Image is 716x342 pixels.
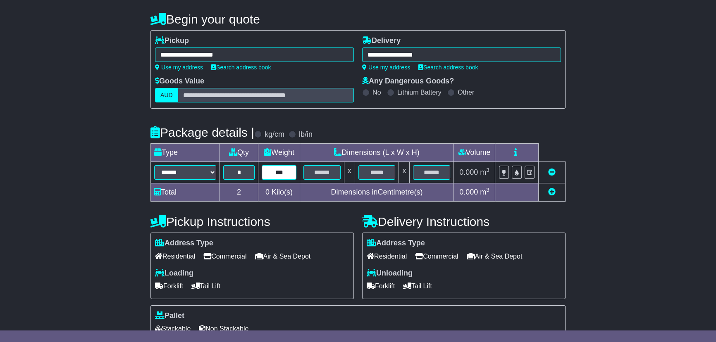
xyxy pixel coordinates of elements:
label: Any Dangerous Goods? [362,77,454,86]
span: Tail Lift [191,280,220,292]
h4: Pickup Instructions [150,215,354,228]
label: Address Type [367,239,425,248]
sup: 3 [486,167,489,173]
span: Residential [155,250,195,263]
label: lb/in [299,130,313,139]
td: Total [151,183,220,202]
a: Search address book [211,64,271,71]
td: 2 [220,183,258,202]
label: Goods Value [155,77,204,86]
span: m [480,188,489,196]
span: Commercial [415,250,458,263]
span: Forklift [155,280,183,292]
td: Dimensions (L x W x H) [300,144,453,162]
label: AUD [155,88,178,102]
span: 0 [265,188,270,196]
span: Residential [367,250,407,263]
a: Add new item [548,188,556,196]
label: Unloading [367,269,413,278]
td: x [344,162,355,183]
td: Weight [258,144,300,162]
label: Pallet [155,311,184,321]
label: Delivery [362,36,401,45]
td: Volume [453,144,495,162]
td: Type [151,144,220,162]
td: x [399,162,410,183]
label: kg/cm [265,130,284,139]
span: m [480,168,489,176]
h4: Delivery Instructions [362,215,566,228]
span: Stackable [155,322,191,335]
h4: Package details | [150,126,254,139]
span: 0.000 [459,168,478,176]
span: Air & Sea Depot [255,250,311,263]
span: 0.000 [459,188,478,196]
label: No [372,88,381,96]
label: Loading [155,269,193,278]
a: Use my address [362,64,410,71]
span: Forklift [367,280,395,292]
sup: 3 [486,187,489,193]
a: Remove this item [548,168,556,176]
h4: Begin your quote [150,12,566,26]
label: Other [458,88,474,96]
td: Qty [220,144,258,162]
label: Pickup [155,36,189,45]
a: Use my address [155,64,203,71]
td: Kilo(s) [258,183,300,202]
a: Search address book [418,64,478,71]
span: Non Stackable [199,322,248,335]
td: Dimensions in Centimetre(s) [300,183,453,202]
span: Tail Lift [403,280,432,292]
label: Lithium Battery [397,88,442,96]
label: Address Type [155,239,213,248]
span: Commercial [203,250,246,263]
span: Air & Sea Depot [467,250,523,263]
